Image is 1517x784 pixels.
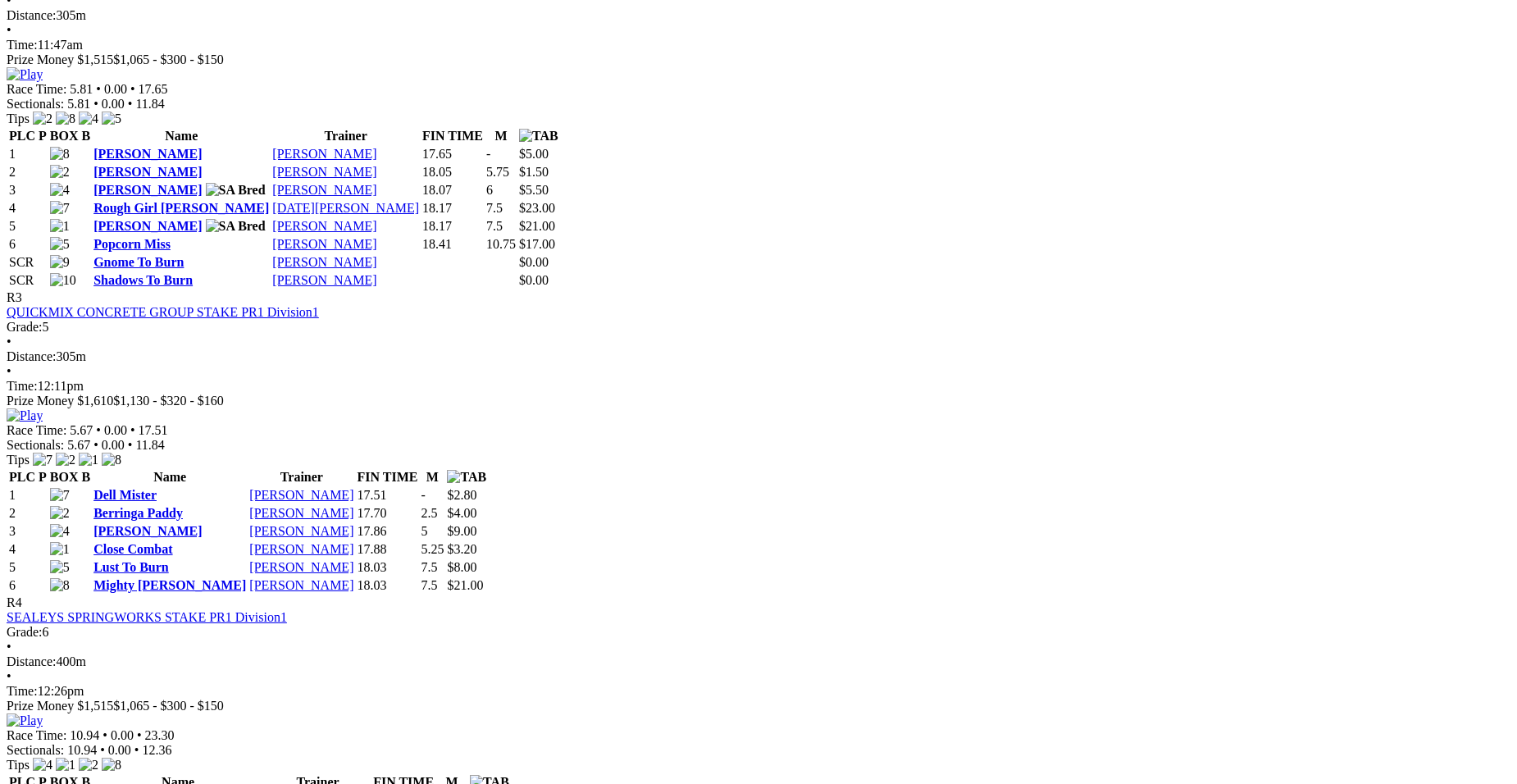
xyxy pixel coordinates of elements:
a: Close Combat [93,542,172,556]
a: [PERSON_NAME] [93,219,202,233]
span: • [128,97,133,111]
td: 18.05 [421,164,484,180]
span: $5.00 [519,147,549,161]
span: $1.50 [519,165,549,179]
div: Prize Money $1,610 [7,394,1510,408]
a: [PERSON_NAME] [249,578,353,592]
a: [PERSON_NAME] [272,183,376,197]
img: 1 [79,453,98,467]
span: 0.00 [104,82,127,96]
span: 17.51 [139,423,168,437]
a: Popcorn Miss [93,237,171,251]
span: • [128,438,133,452]
img: SA Bred [206,183,266,198]
img: Play [7,713,43,728]
span: $21.00 [519,219,555,233]
span: • [137,728,142,742]
span: Race Time: [7,82,66,96]
div: 305m [7,8,1510,23]
span: 0.00 [108,743,131,757]
a: [PERSON_NAME] [272,165,376,179]
th: FIN TIME [356,469,418,485]
img: 7 [50,201,70,216]
text: 2.5 [421,506,437,520]
img: 2 [50,165,70,180]
span: 23.30 [145,728,175,742]
span: 5.67 [70,423,93,437]
text: - [421,488,425,502]
td: 18.17 [421,200,484,217]
img: 8 [50,578,70,593]
span: 11.84 [135,97,164,111]
span: Tips [7,112,30,125]
a: [PERSON_NAME] [249,542,353,556]
img: TAB [447,470,486,485]
span: • [130,82,135,96]
td: 5 [8,218,48,235]
span: • [102,728,107,742]
td: SCR [8,254,48,271]
span: Time: [7,379,38,393]
img: 8 [102,453,121,467]
a: [DATE][PERSON_NAME] [272,201,419,215]
text: 5.75 [486,165,509,179]
th: M [485,128,517,144]
span: Sectionals: [7,743,64,757]
span: Sectionals: [7,438,64,452]
span: Tips [7,758,30,772]
a: [PERSON_NAME] [249,560,353,574]
img: 8 [50,147,70,162]
span: Race Time: [7,423,66,437]
span: • [96,82,101,96]
span: $1,065 - $300 - $150 [113,52,224,66]
span: P [39,470,47,484]
span: Sectionals: [7,97,64,111]
td: 18.03 [356,559,418,576]
span: 5.81 [70,82,93,96]
span: Time: [7,684,38,698]
img: 9 [50,255,70,270]
img: 2 [33,112,52,126]
span: $1,065 - $300 - $150 [113,699,224,713]
th: Trainer [248,469,354,485]
span: Distance: [7,654,56,668]
th: Name [93,128,270,144]
span: B [81,129,90,143]
td: 4 [8,200,48,217]
img: TAB [519,129,558,144]
img: 4 [33,758,52,773]
text: - [486,147,490,161]
td: 2 [8,505,48,522]
td: 17.51 [356,487,418,504]
span: 11.84 [135,438,164,452]
a: [PERSON_NAME] [93,524,202,538]
a: [PERSON_NAME] [272,237,376,251]
text: 7.5 [421,578,437,592]
span: $21.00 [447,578,483,592]
span: • [93,438,98,452]
td: SCR [8,272,48,289]
span: $3.20 [447,542,476,556]
img: SA Bred [206,219,266,234]
td: 18.17 [421,218,484,235]
span: Grade: [7,625,43,639]
span: 0.00 [111,728,134,742]
div: Prize Money $1,515 [7,699,1510,713]
td: 18.41 [421,236,484,253]
a: [PERSON_NAME] [272,255,376,269]
td: 18.07 [421,182,484,198]
span: • [7,335,11,349]
a: Dell Mister [93,488,157,502]
span: BOX [50,129,79,143]
span: • [134,743,139,757]
span: $1,130 - $320 - $160 [113,394,224,408]
img: 5 [102,112,121,126]
span: $23.00 [519,201,555,215]
span: R3 [7,290,22,304]
td: 4 [8,541,48,558]
div: 305m [7,349,1510,364]
img: 2 [79,758,98,773]
span: Distance: [7,8,56,22]
th: Trainer [271,128,420,144]
td: 18.03 [356,577,418,594]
